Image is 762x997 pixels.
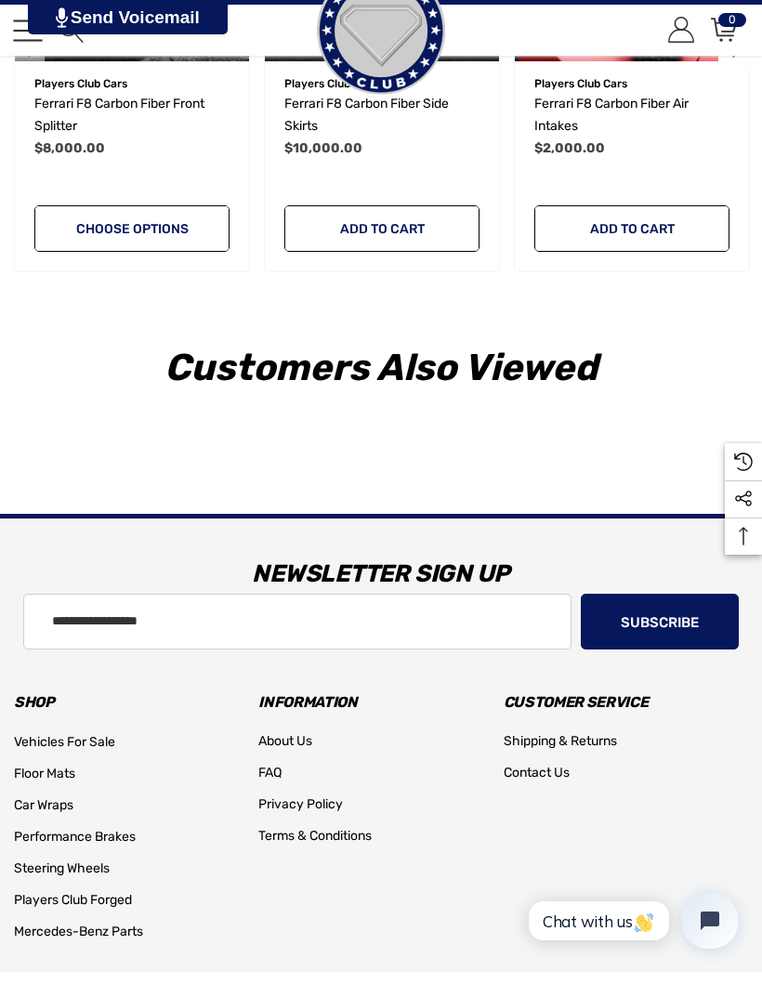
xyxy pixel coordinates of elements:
[504,765,570,781] span: Contact Us
[34,72,230,96] p: Players Club Cars
[534,96,689,134] span: Ferrari F8 Carbon Fiber Air Intakes
[14,546,748,602] h3: Newsletter Sign Up
[7,340,755,396] h2: Customers Also Viewed
[14,853,110,885] a: Steering Wheels
[665,18,694,43] a: Sign in
[258,757,282,789] a: FAQ
[258,796,343,812] span: Privacy Policy
[14,924,143,939] span: Mercedes-Benz Parts
[668,17,694,43] svg: Account
[581,594,739,649] button: Subscribe
[14,829,136,845] span: Performance Brakes
[14,689,258,715] h3: Shop
[258,789,343,820] a: Privacy Policy
[56,7,68,28] img: PjwhLS0gR2VuZXJhdG9yOiBHcmF2aXQuaW8gLS0+PHN2ZyB4bWxucz0iaHR0cDovL3d3dy53My5vcmcvMjAwMC9zdmciIHhtb...
[508,877,754,964] iframe: Tidio Chat
[14,758,75,790] a: Floor Mats
[284,205,480,252] a: Add to Cart
[34,96,204,134] span: Ferrari F8 Carbon Fiber Front Splitter
[13,29,43,31] span: Toggle menu
[14,790,73,821] a: Car Wraps
[34,205,230,252] a: Choose Options
[13,16,43,46] a: Toggle menu
[284,140,362,156] span: $10,000.00
[14,727,115,758] a: Vehicles For Sale
[534,93,729,138] a: Ferrari F8 Carbon Fiber Air Intakes,$2,000.00
[534,205,729,252] a: Add to Cart
[258,828,372,844] span: Terms & Conditions
[14,885,132,916] a: Players Club Forged
[258,820,372,852] a: Terms & Conditions
[718,13,746,27] span: 0
[14,734,115,750] span: Vehicles For Sale
[258,765,282,781] span: FAQ
[258,689,503,715] h3: Information
[734,453,753,471] svg: Recently Viewed
[534,140,605,156] span: $2,000.00
[708,18,737,43] a: Cart with 0 items
[504,726,617,757] a: Shipping & Returns
[14,797,73,813] span: Car Wraps
[534,72,729,96] p: Players Club Cars
[14,892,132,908] span: Players Club Forged
[14,916,143,948] a: Mercedes-Benz Parts
[258,733,312,749] span: About Us
[284,72,480,96] p: Players Club Cars
[258,726,312,757] a: About Us
[504,733,617,749] span: Shipping & Returns
[725,527,762,545] svg: Top
[284,93,480,138] a: Ferrari F8 Carbon Fiber Side Skirts,$10,000.00
[734,490,753,508] svg: Social Media
[34,140,105,156] span: $8,000.00
[284,96,449,134] span: Ferrari F8 Carbon Fiber Side Skirts
[14,821,136,853] a: Performance Brakes
[711,17,737,43] svg: Review Your Cart
[504,757,570,789] a: Contact Us
[14,860,110,876] span: Steering Wheels
[14,766,75,781] span: Floor Mats
[504,689,748,715] h3: Customer Service
[34,93,230,138] a: Ferrari F8 Carbon Fiber Front Splitter,$8,000.00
